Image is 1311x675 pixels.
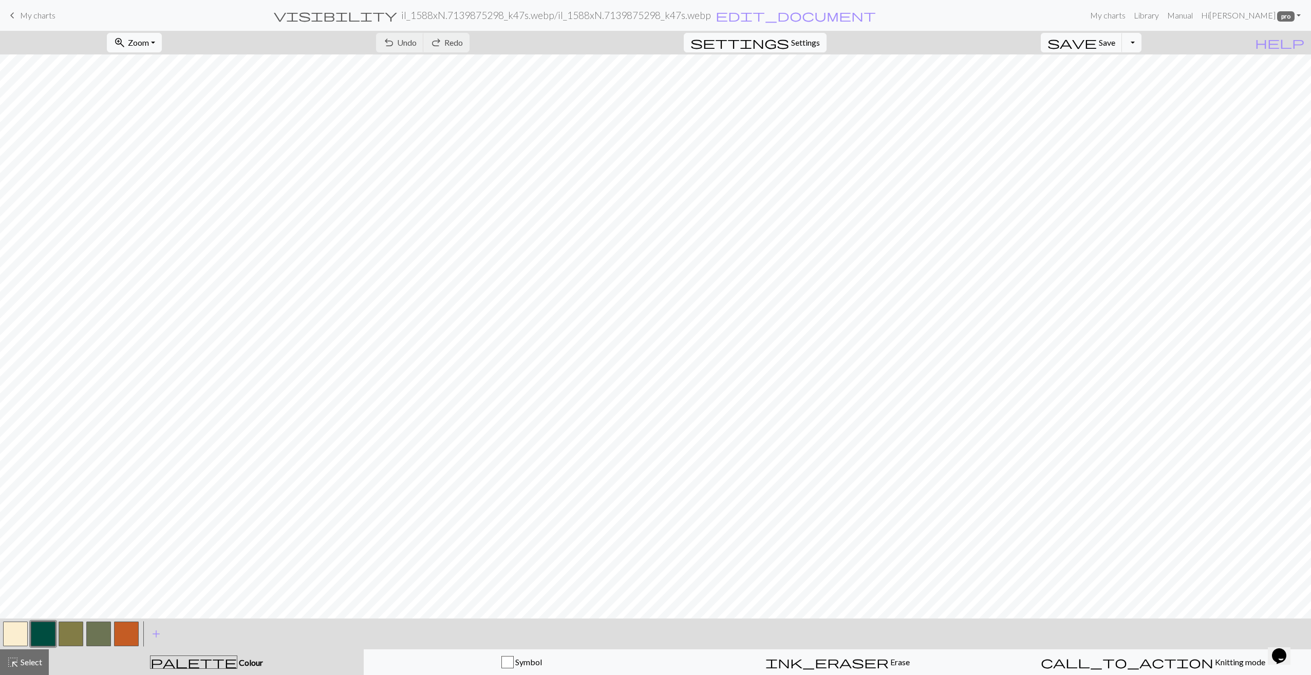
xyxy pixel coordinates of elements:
[1041,33,1122,52] button: Save
[1197,5,1305,26] a: Hi[PERSON_NAME] pro
[995,649,1311,675] button: Knitting mode
[401,9,711,21] h2: il_1588xN.7139875298_k47s.webp / il_1588xN.7139875298_k47s.webp
[1047,35,1097,50] span: save
[19,657,42,667] span: Select
[20,10,55,20] span: My charts
[6,7,55,24] a: My charts
[364,649,680,675] button: Symbol
[690,36,789,49] i: Settings
[49,649,364,675] button: Colour
[1213,657,1265,667] span: Knitting mode
[151,655,237,669] span: palette
[1086,5,1130,26] a: My charts
[690,35,789,50] span: settings
[684,33,827,52] button: SettingsSettings
[1130,5,1163,26] a: Library
[1099,38,1115,47] span: Save
[107,33,162,52] button: Zoom
[1255,35,1304,50] span: help
[7,655,19,669] span: highlight_alt
[237,658,263,667] span: Colour
[114,35,126,50] span: zoom_in
[716,8,876,23] span: edit_document
[1268,634,1301,665] iframe: chat widget
[765,655,889,669] span: ink_eraser
[514,657,542,667] span: Symbol
[128,38,149,47] span: Zoom
[1163,5,1197,26] a: Manual
[680,649,996,675] button: Erase
[1041,655,1213,669] span: call_to_action
[274,8,397,23] span: visibility
[6,8,18,23] span: keyboard_arrow_left
[791,36,820,49] span: Settings
[889,657,910,667] span: Erase
[1277,11,1295,22] span: pro
[150,627,162,641] span: add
